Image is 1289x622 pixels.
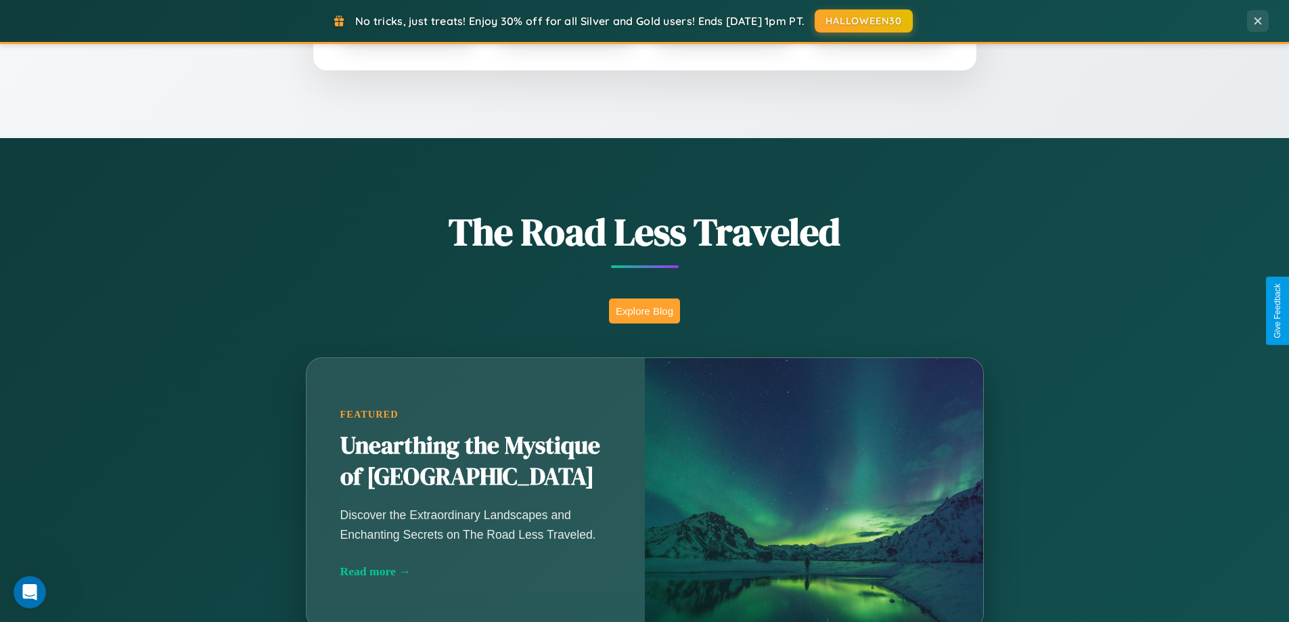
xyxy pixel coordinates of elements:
p: Discover the Extraordinary Landscapes and Enchanting Secrets on The Road Less Traveled. [340,506,611,543]
button: Explore Blog [609,298,680,324]
h2: Unearthing the Mystique of [GEOGRAPHIC_DATA] [340,430,611,493]
div: Read more → [340,564,611,579]
h1: The Road Less Traveled [239,206,1051,258]
div: Give Feedback [1273,284,1282,338]
span: No tricks, just treats! Enjoy 30% off for all Silver and Gold users! Ends [DATE] 1pm PT. [355,14,805,28]
iframe: Intercom live chat [14,576,46,608]
div: Featured [340,409,611,420]
button: HALLOWEEN30 [815,9,913,32]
